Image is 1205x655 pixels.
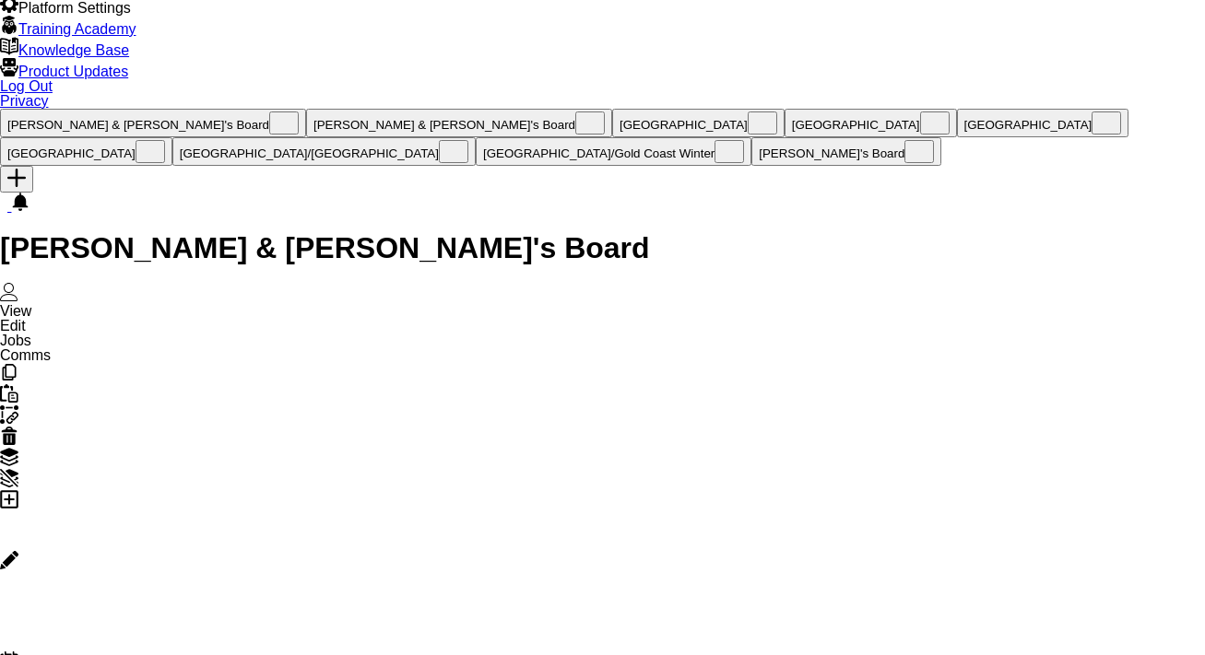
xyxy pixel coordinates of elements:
[785,109,957,137] button: [GEOGRAPHIC_DATA]
[306,109,612,137] button: [PERSON_NAME] & [PERSON_NAME]'s Board
[476,137,751,166] button: [GEOGRAPHIC_DATA]/Gold Coast Winter
[751,137,941,166] button: [PERSON_NAME]'s Board
[172,137,476,166] button: [GEOGRAPHIC_DATA]/[GEOGRAPHIC_DATA]
[957,109,1129,137] button: [GEOGRAPHIC_DATA]
[612,109,785,137] button: [GEOGRAPHIC_DATA]
[1113,567,1205,655] iframe: Chat Widget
